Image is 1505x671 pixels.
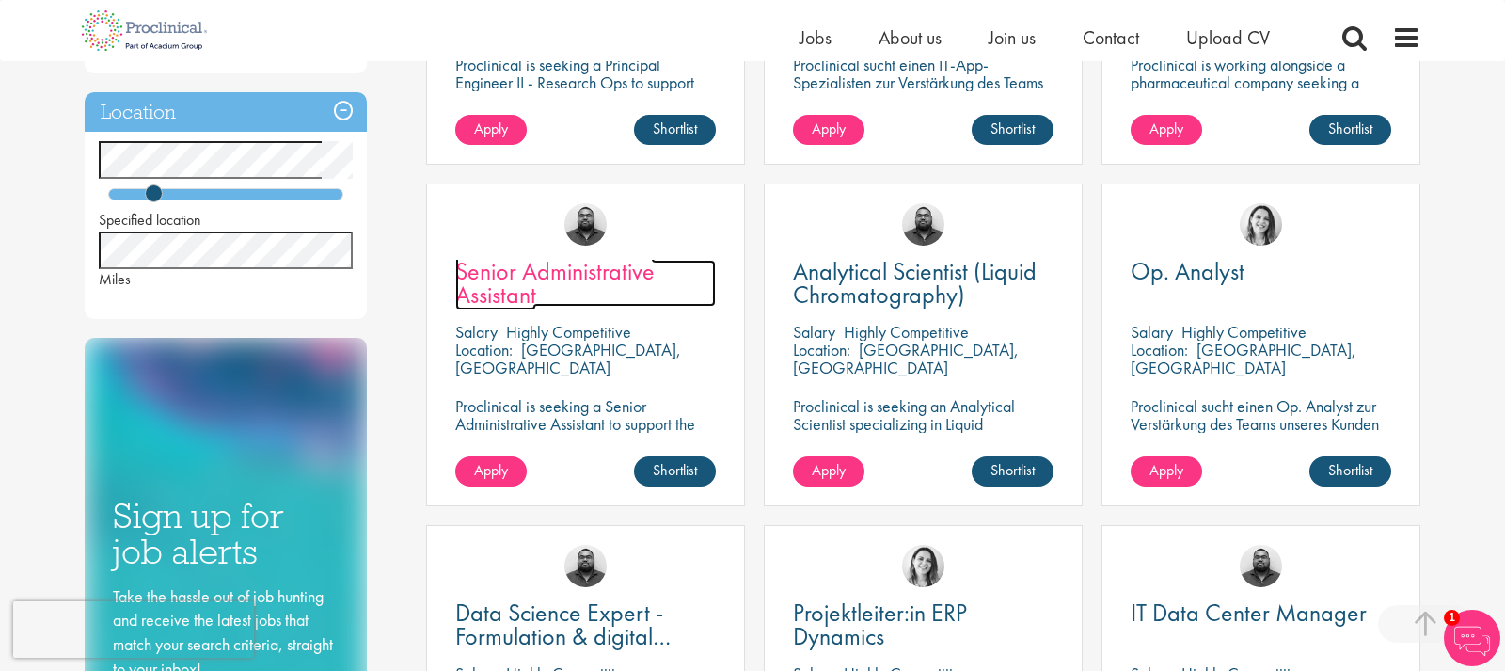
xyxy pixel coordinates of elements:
[972,115,1053,145] a: Shortlist
[1083,25,1139,50] a: Contact
[564,545,607,587] img: Ashley Bennett
[1240,203,1282,246] img: Nur Ergiydiren
[99,210,201,230] span: Specified location
[902,545,944,587] img: Nur Ergiydiren
[1131,397,1391,451] p: Proclinical sucht einen Op. Analyst zur Verstärkung des Teams unseres Kunden in der [GEOGRAPHIC_D...
[972,456,1053,487] a: Shortlist
[800,25,832,50] a: Jobs
[455,397,716,469] p: Proclinical is seeking a Senior Administrative Assistant to support the Clinical Development and ...
[812,460,846,480] span: Apply
[113,498,339,570] h3: Sign up for job alerts
[812,119,846,138] span: Apply
[793,260,1053,307] a: Analytical Scientist (Liquid Chromatography)
[1131,115,1202,145] a: Apply
[1444,610,1500,666] img: Chatbot
[474,119,508,138] span: Apply
[793,601,1053,648] a: Projektleiter:in ERP Dynamics
[634,115,716,145] a: Shortlist
[1131,260,1391,283] a: Op. Analyst
[455,115,527,145] a: Apply
[1131,597,1367,629] span: IT Data Center Manager
[455,456,527,487] a: Apply
[564,203,607,246] img: Ashley Bennett
[793,255,1037,311] span: Analytical Scientist (Liquid Chromatography)
[99,269,131,289] span: Miles
[793,115,864,145] a: Apply
[1131,601,1391,625] a: IT Data Center Manager
[793,597,967,652] span: Projektleiter:in ERP Dynamics
[1131,456,1202,487] a: Apply
[1149,460,1183,480] span: Apply
[793,339,1019,378] p: [GEOGRAPHIC_DATA], [GEOGRAPHIC_DATA]
[634,456,716,487] a: Shortlist
[844,321,969,343] p: Highly Competitive
[1444,610,1460,626] span: 1
[455,255,655,311] span: Senior Administrative Assistant
[902,203,944,246] img: Ashley Bennett
[13,601,254,658] iframe: reCAPTCHA
[1309,115,1391,145] a: Shortlist
[1131,255,1244,287] span: Op. Analyst
[474,460,508,480] span: Apply
[506,321,631,343] p: Highly Competitive
[455,601,716,648] a: Data Science Expert - Formulation & digital transformation
[793,397,1053,469] p: Proclinical is seeking an Analytical Scientist specializing in Liquid Chromatography to join our ...
[455,260,716,307] a: Senior Administrative Assistant
[1131,321,1173,343] span: Salary
[455,339,681,378] p: [GEOGRAPHIC_DATA], [GEOGRAPHIC_DATA]
[455,339,513,360] span: Location:
[1149,119,1183,138] span: Apply
[793,339,850,360] span: Location:
[1186,25,1270,50] a: Upload CV
[989,25,1036,50] a: Join us
[1131,339,1188,360] span: Location:
[1131,339,1356,378] p: [GEOGRAPHIC_DATA], [GEOGRAPHIC_DATA]
[793,456,864,487] a: Apply
[1181,321,1307,343] p: Highly Competitive
[1240,545,1282,587] img: Ashley Bennett
[793,321,835,343] span: Salary
[455,321,498,343] span: Salary
[1309,456,1391,487] a: Shortlist
[879,25,942,50] a: About us
[85,92,367,133] h3: Location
